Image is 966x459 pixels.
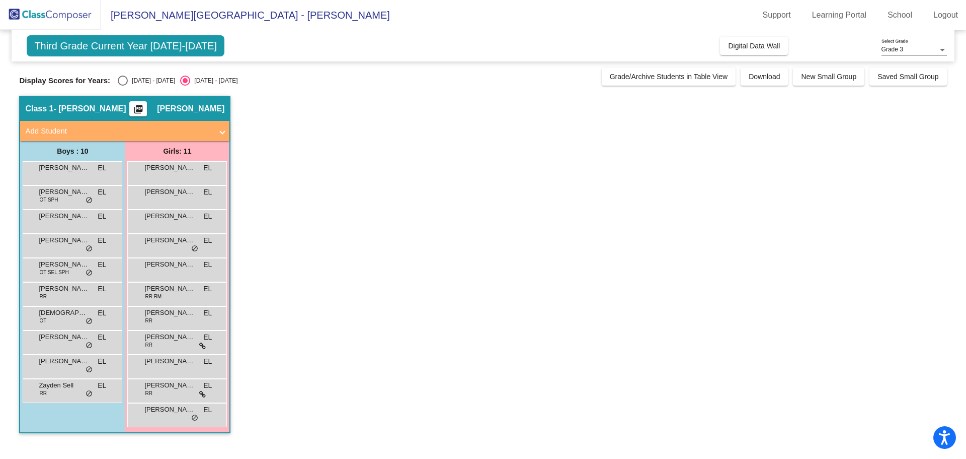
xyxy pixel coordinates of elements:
[190,76,237,85] div: [DATE] - [DATE]
[203,187,212,198] span: EL
[86,269,93,277] span: do_not_disturb_alt
[86,366,93,374] span: do_not_disturb_alt
[145,389,152,397] span: RR
[132,104,144,118] mat-icon: picture_as_pdf
[203,332,212,343] span: EL
[203,211,212,222] span: EL
[98,284,106,294] span: EL
[25,125,212,137] mat-panel-title: Add Student
[86,196,93,205] span: do_not_disturb_alt
[19,76,110,85] span: Display Scores for Years:
[610,73,728,81] span: Grade/Archive Students in Table View
[125,141,229,161] div: Girls: 11
[98,380,106,391] span: EL
[157,104,224,114] span: [PERSON_NAME]
[755,7,799,23] a: Support
[144,235,195,245] span: [PERSON_NAME]
[203,235,212,246] span: EL
[144,259,195,270] span: [PERSON_NAME]
[39,380,89,390] span: Zayden Sell
[98,235,106,246] span: EL
[39,332,89,342] span: [PERSON_NAME]
[869,68,946,86] button: Saved Small Group
[203,284,212,294] span: EL
[128,76,175,85] div: [DATE] - [DATE]
[25,104,53,114] span: Class 1
[749,73,780,81] span: Download
[720,37,788,55] button: Digital Data Wall
[98,356,106,367] span: EL
[39,259,89,270] span: [PERSON_NAME]
[203,380,212,391] span: EL
[86,245,93,253] span: do_not_disturb_alt
[53,104,126,114] span: - [PERSON_NAME]
[27,35,224,56] span: Third Grade Current Year [DATE]-[DATE]
[86,390,93,398] span: do_not_disturb_alt
[144,356,195,366] span: [PERSON_NAME]
[203,163,212,173] span: EL
[793,68,864,86] button: New Small Group
[881,46,903,53] span: Grade 3
[86,342,93,350] span: do_not_disturb_alt
[203,356,212,367] span: EL
[144,332,195,342] span: [PERSON_NAME]
[145,293,162,300] span: RR RM
[144,284,195,294] span: [PERSON_NAME]
[144,308,195,318] span: [PERSON_NAME]
[39,163,89,173] span: [PERSON_NAME]
[39,293,46,300] span: RR
[741,68,788,86] button: Download
[118,76,237,86] mat-radio-group: Select an option
[98,259,106,270] span: EL
[86,317,93,325] span: do_not_disturb_alt
[145,341,152,349] span: RR
[801,73,856,81] span: New Small Group
[144,163,195,173] span: [PERSON_NAME]
[39,317,46,324] span: OT
[877,73,938,81] span: Saved Small Group
[39,235,89,245] span: [PERSON_NAME]
[144,405,195,415] span: [PERSON_NAME]
[129,101,147,116] button: Print Students Details
[39,284,89,294] span: [PERSON_NAME]
[144,380,195,390] span: [PERSON_NAME]
[20,141,125,161] div: Boys : 10
[98,163,106,173] span: EL
[20,121,229,141] mat-expansion-panel-header: Add Student
[602,68,736,86] button: Grade/Archive Students in Table View
[925,7,966,23] a: Logout
[191,245,198,253] span: do_not_disturb_alt
[39,389,46,397] span: RR
[39,196,58,204] span: OT SPH
[39,187,89,197] span: [PERSON_NAME] [PERSON_NAME]
[191,414,198,422] span: do_not_disturb_alt
[98,187,106,198] span: EL
[98,308,106,318] span: EL
[203,259,212,270] span: EL
[39,269,68,276] span: OT SEL SPH
[144,187,195,197] span: [PERSON_NAME]
[98,211,106,222] span: EL
[728,42,780,50] span: Digital Data Wall
[203,308,212,318] span: EL
[98,332,106,343] span: EL
[39,308,89,318] span: [DEMOGRAPHIC_DATA][PERSON_NAME]
[804,7,875,23] a: Learning Portal
[144,211,195,221] span: [PERSON_NAME]
[203,405,212,415] span: EL
[145,317,152,324] span: RR
[101,7,390,23] span: [PERSON_NAME][GEOGRAPHIC_DATA] - [PERSON_NAME]
[879,7,920,23] a: School
[39,356,89,366] span: [PERSON_NAME]
[39,211,89,221] span: [PERSON_NAME]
